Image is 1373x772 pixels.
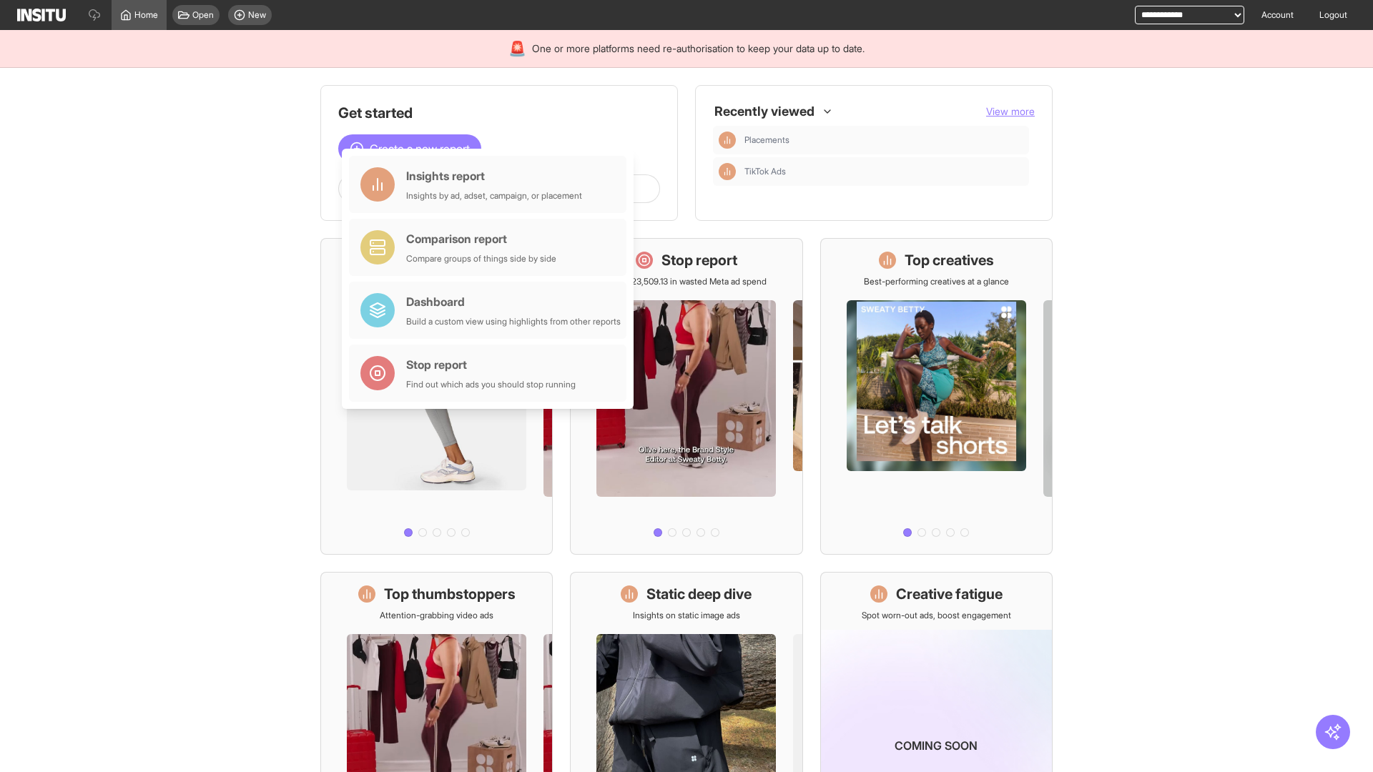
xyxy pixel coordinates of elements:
[905,250,994,270] h1: Top creatives
[744,134,789,146] span: Placements
[406,230,556,247] div: Comparison report
[380,610,493,621] p: Attention-grabbing video ads
[820,238,1053,555] a: Top creativesBest-performing creatives at a glance
[192,9,214,21] span: Open
[986,104,1035,119] button: View more
[646,584,752,604] h1: Static deep dive
[744,166,786,177] span: TikTok Ads
[406,190,582,202] div: Insights by ad, adset, campaign, or placement
[606,276,767,287] p: Save £23,509.13 in wasted Meta ad spend
[370,140,470,157] span: Create a new report
[17,9,66,21] img: Logo
[338,134,481,163] button: Create a new report
[864,276,1009,287] p: Best-performing creatives at a glance
[320,238,553,555] a: What's live nowSee all active ads instantly
[406,253,556,264] div: Compare groups of things side by side
[508,39,526,59] div: 🚨
[248,9,266,21] span: New
[406,167,582,184] div: Insights report
[532,41,865,56] span: One or more platforms need re-authorisation to keep your data up to date.
[633,610,740,621] p: Insights on static image ads
[338,103,660,123] h1: Get started
[744,166,1023,177] span: TikTok Ads
[406,316,621,327] div: Build a custom view using highlights from other reports
[406,379,576,390] div: Find out which ads you should stop running
[986,105,1035,117] span: View more
[406,293,621,310] div: Dashboard
[719,132,736,149] div: Insights
[744,134,1023,146] span: Placements
[570,238,802,555] a: Stop reportSave £23,509.13 in wasted Meta ad spend
[134,9,158,21] span: Home
[661,250,737,270] h1: Stop report
[384,584,516,604] h1: Top thumbstoppers
[719,163,736,180] div: Insights
[406,356,576,373] div: Stop report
